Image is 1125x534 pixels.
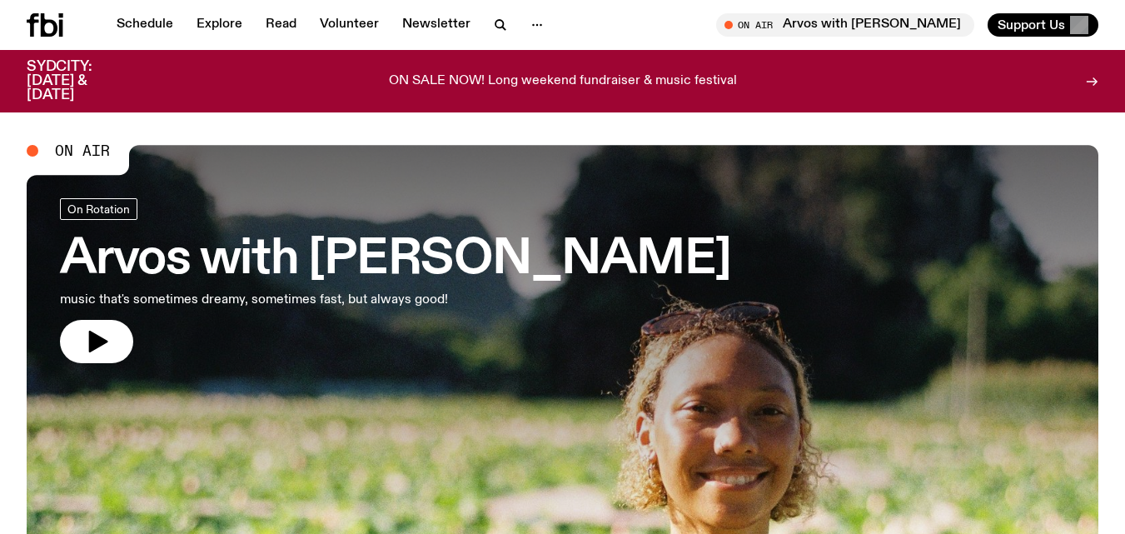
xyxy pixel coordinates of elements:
span: Support Us [998,17,1065,32]
span: On Air [55,143,110,158]
a: Explore [187,13,252,37]
button: On AirArvos with [PERSON_NAME] [716,13,974,37]
a: Newsletter [392,13,480,37]
a: On Rotation [60,198,137,220]
p: ON SALE NOW! Long weekend fundraiser & music festival [389,74,737,89]
button: Support Us [988,13,1098,37]
a: Read [256,13,306,37]
a: Schedule [107,13,183,37]
h3: SYDCITY: [DATE] & [DATE] [27,60,133,102]
span: On Rotation [67,202,130,215]
h3: Arvos with [PERSON_NAME] [60,237,731,283]
a: Arvos with [PERSON_NAME]music that's sometimes dreamy, sometimes fast, but always good! [60,198,731,363]
p: music that's sometimes dreamy, sometimes fast, but always good! [60,290,486,310]
a: Volunteer [310,13,389,37]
